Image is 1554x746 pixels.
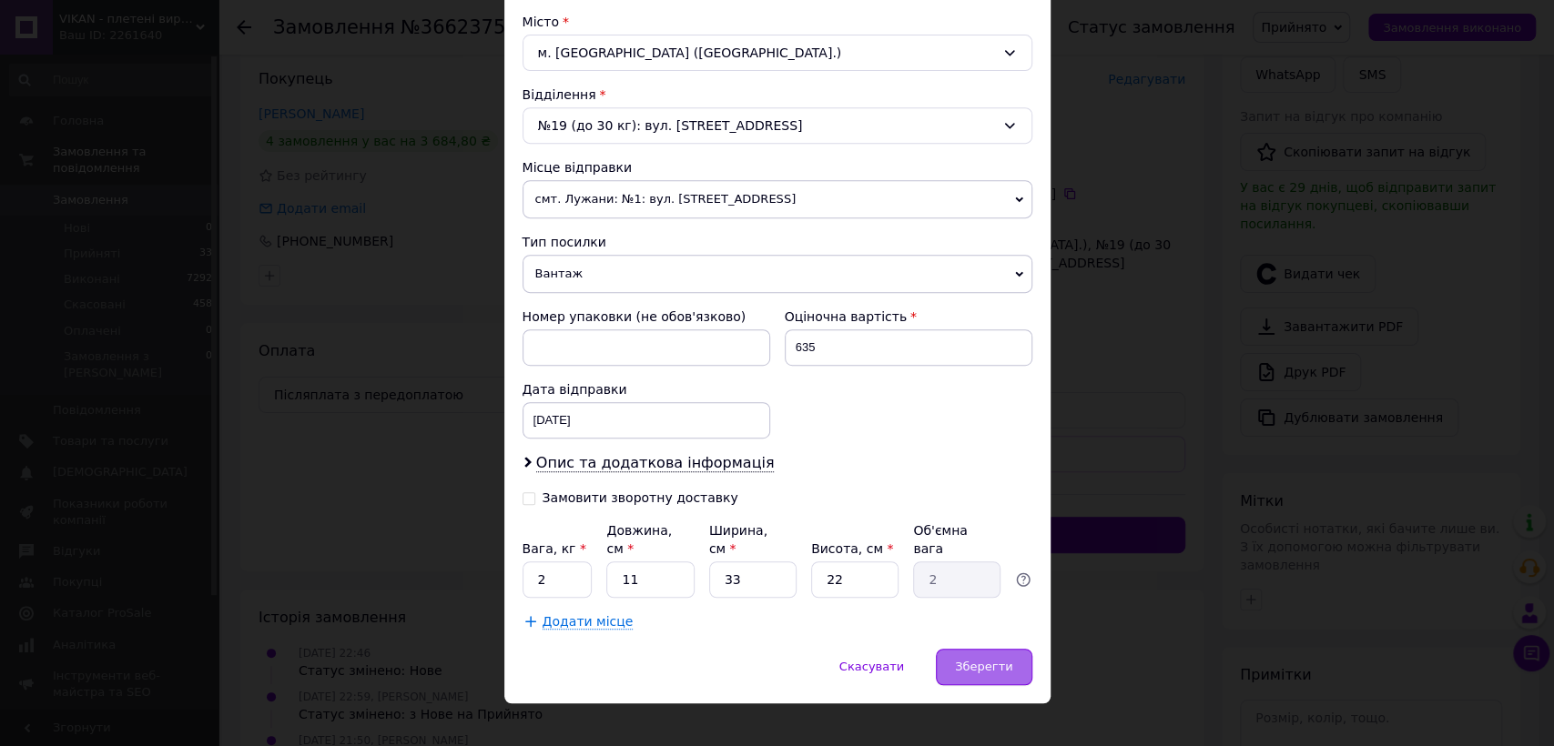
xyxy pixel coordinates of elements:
[523,86,1032,104] div: Відділення
[523,35,1032,71] div: м. [GEOGRAPHIC_DATA] ([GEOGRAPHIC_DATA].)
[523,180,1032,218] span: смт. Лужани: №1: вул. [STREET_ADDRESS]
[913,521,1000,558] div: Об'ємна вага
[523,235,606,249] span: Тип посилки
[523,380,770,398] div: Дата відправки
[523,541,586,556] label: Вага, кг
[839,660,904,673] span: Скасувати
[709,523,767,556] label: Ширина, см
[523,107,1032,144] div: №19 (до 30 кг): вул. [STREET_ADDRESS]
[785,307,1032,326] div: Оціночна вартість
[606,523,672,556] label: Довжина, см
[955,660,1012,673] span: Зберегти
[811,541,893,556] label: Висота, см
[543,490,738,506] div: Замовити зворотну доставку
[523,255,1032,293] span: Вантаж
[523,307,770,326] div: Номер упаковки (не обов'язково)
[523,13,1032,31] div: Місто
[523,160,633,175] span: Місце відправки
[536,454,775,472] span: Опис та додаткова інформація
[543,614,634,630] span: Додати місце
